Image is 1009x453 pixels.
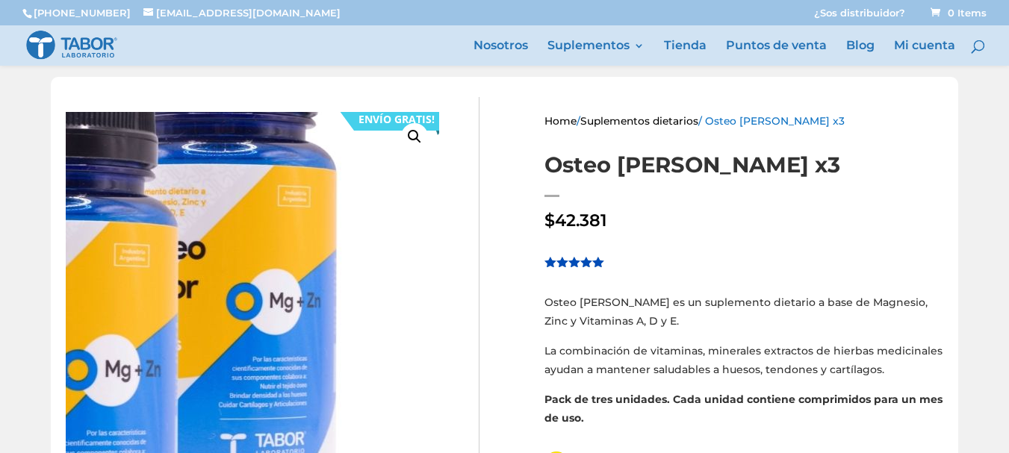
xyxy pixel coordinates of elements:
h1: Osteo [PERSON_NAME] x3 [544,150,944,181]
div: Valorado en 5.00 de 5 [544,256,605,267]
a: Home [544,115,577,127]
p: La combinación de vitaminas, minerales extractos de hierbas medicinales ayudan a mantener saludab... [544,342,944,390]
a: View full-screen image gallery [401,123,428,150]
a: [PHONE_NUMBER] [34,7,131,19]
p: Osteo [PERSON_NAME] es un suplemento dietario a base de Magnesio, Zinc y Vitaminas A, D y E. [544,293,944,342]
a: Mi cuenta [894,40,955,66]
span: 0 Items [931,7,987,19]
a: Tienda [664,40,707,66]
div: ENVÍO GRATIS! [358,108,435,131]
bdi: 42.381 [544,210,607,231]
a: 0 Items [928,7,987,19]
strong: Pack de tres unidades. Cada unidad contiene comprimidos para un mes de uso. [544,393,943,425]
a: Nosotros [474,40,528,66]
nav: Breadcrumb [544,112,944,135]
a: Blog [846,40,875,66]
a: Puntos de venta [726,40,827,66]
a: [EMAIL_ADDRESS][DOMAIN_NAME] [143,7,341,19]
img: Laboratorio Tabor [25,29,118,61]
a: Suplementos [547,40,645,66]
span: $ [544,210,555,231]
a: Suplementos dietarios [580,115,698,127]
a: ¿Sos distribuidor? [814,8,905,25]
span: Valorado sobre 5 basado en puntuaciones de clientes [544,256,605,340]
